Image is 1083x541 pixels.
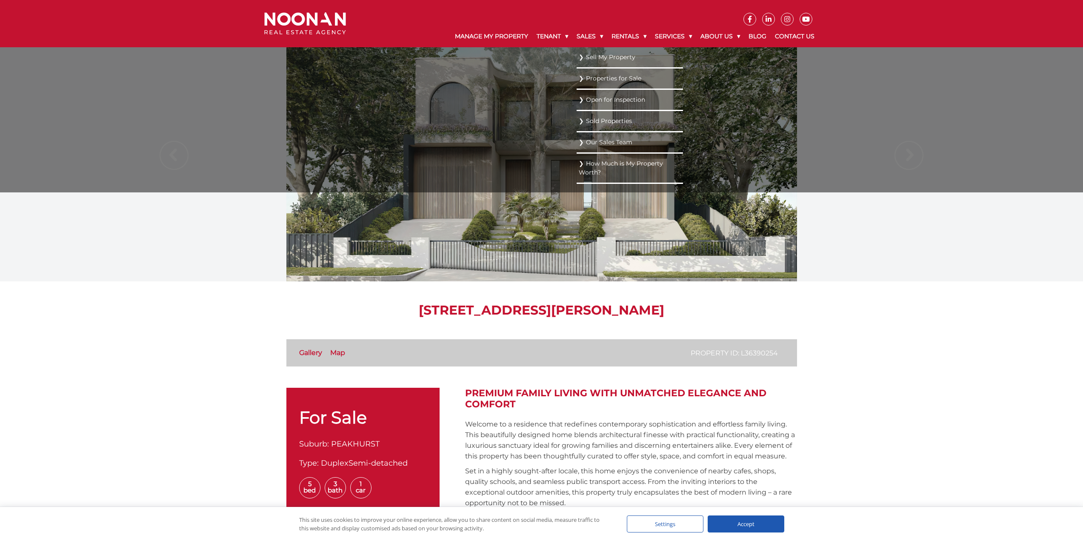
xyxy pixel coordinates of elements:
div: This site uses cookies to improve your online experience, allow you to share content on social me... [299,515,610,532]
a: Gallery [299,349,322,357]
a: Manage My Property [451,26,532,47]
a: Blog [744,26,771,47]
span: PEAKHURST [331,439,380,449]
span: 5 Bed [299,477,320,498]
a: Tenant [532,26,572,47]
div: Accept [708,515,784,532]
a: Sell My Property [579,52,681,63]
a: Services [651,26,696,47]
div: Settings [627,515,703,532]
p: Set in a highly sought-after locale, this home enjoys the convenience of nearby cafes, shops, qua... [465,466,797,508]
p: Welcome to a residence that redefines contemporary sophistication and effortless family living. T... [465,419,797,461]
span: For Sale [299,407,367,428]
h1: [STREET_ADDRESS][PERSON_NAME] [286,303,797,318]
a: Sold Properties [579,115,681,127]
span: DuplexSemi-detached [321,458,408,468]
a: Map [330,349,345,357]
img: Noonan Real Estate Agency [264,12,346,35]
span: Suburb: [299,439,329,449]
span: 1 Car [350,477,371,498]
a: About Us [696,26,744,47]
p: Property ID: L36390254 [691,348,778,358]
a: Our Sales Team [579,137,681,148]
a: Sales [572,26,607,47]
a: Properties for Sale [579,73,681,84]
span: Type: [299,458,319,468]
h2: Premium Family Living with Unmatched Elegance and Comfort [465,388,797,410]
a: Contact Us [771,26,819,47]
a: Open for Inspection [579,94,681,106]
a: Rentals [607,26,651,47]
a: How Much is My Property Worth? [579,158,681,178]
span: 3 Bath [325,477,346,498]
